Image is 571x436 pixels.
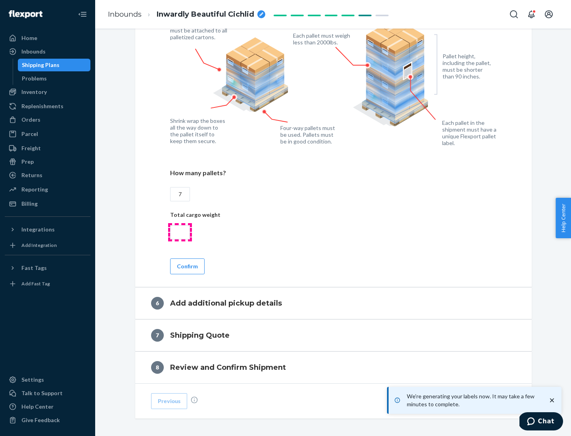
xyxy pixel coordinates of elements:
[506,6,522,22] button: Open Search Box
[170,330,230,340] h4: Shipping Quote
[102,3,272,26] ol: breadcrumbs
[21,376,44,384] div: Settings
[170,211,497,219] p: Total cargo weight
[21,130,38,138] div: Parcel
[5,239,90,252] a: Add Integration
[21,403,54,411] div: Help Center
[9,10,42,18] img: Flexport logo
[135,319,532,351] button: 7Shipping Quote
[5,86,90,98] a: Inventory
[5,400,90,413] a: Help Center
[21,171,42,179] div: Returns
[5,142,90,155] a: Freight
[18,59,91,71] a: Shipping Plans
[21,185,48,193] div: Reporting
[443,53,494,80] figcaption: Pallet height, including the pallet, must be shorter than 90 inches.
[5,113,90,126] a: Orders
[523,6,539,22] button: Open notifications
[5,183,90,196] a: Reporting
[293,32,352,46] figcaption: Each pallet must weigh less than 2000lbs.
[21,144,41,152] div: Freight
[22,61,59,69] div: Shipping Plans
[5,262,90,274] button: Fast Tags
[170,298,282,308] h4: Add additional pickup details
[170,20,229,40] figcaption: Box contents labels must be attached to all palletized cartons.
[22,75,47,82] div: Problems
[21,389,63,397] div: Talk to Support
[5,277,90,290] a: Add Fast Tag
[407,392,540,408] p: We're generating your labels now. It may take a few minutes to complete.
[5,45,90,58] a: Inbounds
[21,200,38,208] div: Billing
[5,223,90,236] button: Integrations
[5,155,90,168] a: Prep
[5,128,90,140] a: Parcel
[21,158,34,166] div: Prep
[556,198,571,238] button: Help Center
[548,396,556,404] svg: close toast
[170,258,205,274] button: Confirm
[519,412,563,432] iframe: Opens a widget where you can chat to one of our agents
[151,393,187,409] button: Previous
[170,362,286,373] h4: Review and Confirm Shipment
[541,6,557,22] button: Open account menu
[280,124,335,145] figcaption: Four-way pallets must be used. Pallets must be in good condition.
[5,387,90,400] button: Talk to Support
[21,280,50,287] div: Add Fast Tag
[21,226,55,233] div: Integrations
[151,361,164,374] div: 8
[135,352,532,383] button: 8Review and Confirm Shipment
[21,416,60,424] div: Give Feedback
[170,168,497,178] p: How many pallets?
[21,264,47,272] div: Fast Tags
[21,242,57,249] div: Add Integration
[442,119,502,146] figcaption: Each pallet in the shipment must have a unique Flexport pallet label.
[157,10,254,20] span: Inwardly Beautiful Cichlid
[5,197,90,210] a: Billing
[21,34,37,42] div: Home
[21,48,46,55] div: Inbounds
[151,297,164,310] div: 6
[5,100,90,113] a: Replenishments
[21,88,47,96] div: Inventory
[151,329,164,342] div: 7
[5,414,90,426] button: Give Feedback
[18,72,91,85] a: Problems
[21,102,63,110] div: Replenishments
[5,32,90,44] a: Home
[5,169,90,182] a: Returns
[21,116,40,124] div: Orders
[75,6,90,22] button: Close Navigation
[135,287,532,319] button: 6Add additional pickup details
[108,10,142,19] a: Inbounds
[170,117,227,144] figcaption: Shrink wrap the boxes all the way down to the pallet itself to keep them secure.
[5,373,90,386] a: Settings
